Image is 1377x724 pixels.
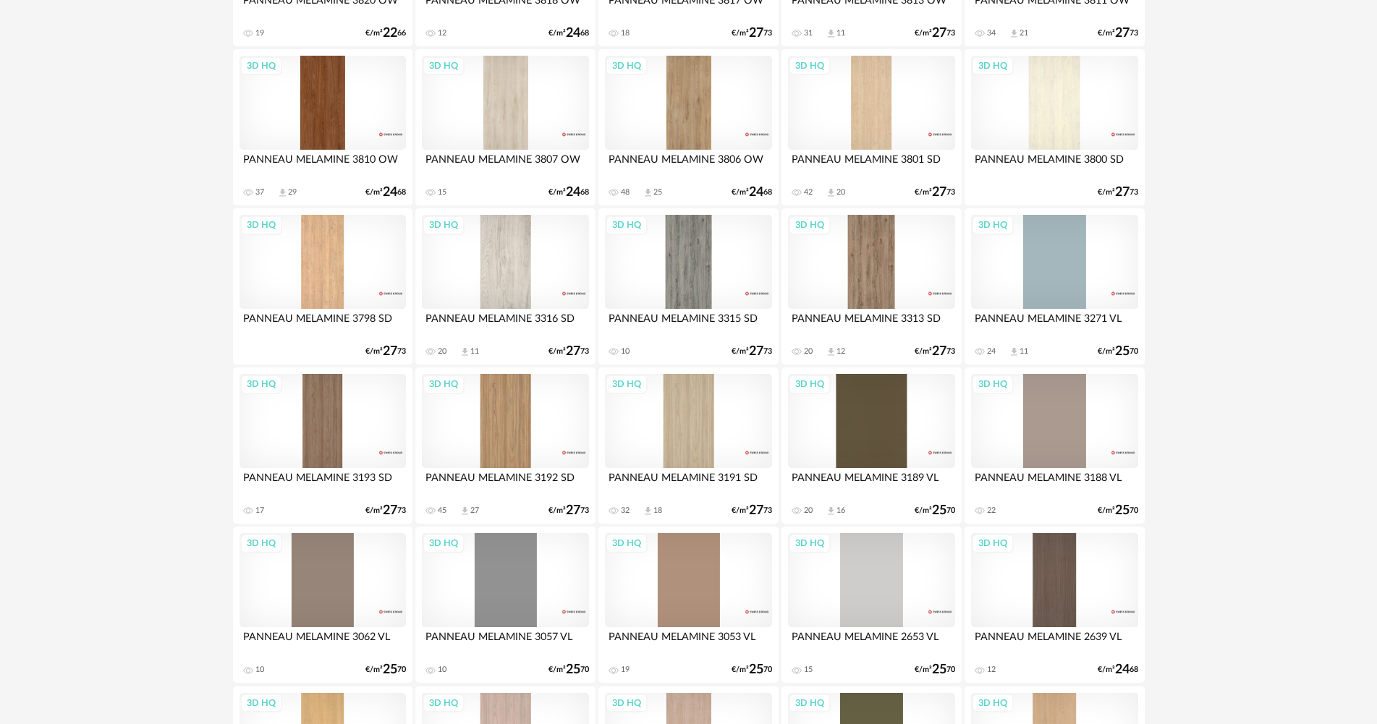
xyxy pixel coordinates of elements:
[598,208,778,365] a: 3D HQ PANNEAU MELAMINE 3315 SD 10 €/m²2773
[598,367,778,524] a: 3D HQ PANNEAU MELAMINE 3191 SD 32 Download icon 18 €/m²2773
[606,375,648,393] div: 3D HQ
[987,346,996,357] div: 24
[438,506,446,516] div: 45
[621,346,630,357] div: 10
[789,375,831,393] div: 3D HQ
[932,506,946,516] span: 25
[915,28,955,38] div: €/m² 73
[606,216,648,234] div: 3D HQ
[789,56,831,75] div: 3D HQ
[836,506,845,516] div: 16
[423,216,465,234] div: 3D HQ
[438,28,446,38] div: 12
[1115,506,1130,516] span: 25
[1098,665,1138,675] div: €/m² 68
[548,665,589,675] div: €/m² 70
[605,309,771,338] div: PANNEAU MELAMINE 3315 SD
[789,216,831,234] div: 3D HQ
[365,187,406,197] div: €/m² 68
[653,187,662,197] div: 25
[1115,187,1130,197] span: 27
[566,506,580,516] span: 27
[470,346,479,357] div: 11
[826,346,836,357] span: Download icon
[423,56,465,75] div: 3D HQ
[365,28,406,38] div: €/m² 66
[932,28,946,38] span: 27
[240,56,282,75] div: 3D HQ
[423,375,465,393] div: 3D HQ
[415,208,595,365] a: 3D HQ PANNEAU MELAMINE 3316 SD 20 Download icon 11 €/m²2773
[749,28,763,38] span: 27
[598,527,778,683] a: 3D HQ PANNEAU MELAMINE 3053 VL 19 €/m²2570
[971,309,1137,338] div: PANNEAU MELAMINE 3271 VL
[422,627,588,656] div: PANNEAU MELAMINE 3057 VL
[1009,346,1020,357] span: Download icon
[972,694,1014,712] div: 3D HQ
[240,468,406,497] div: PANNEAU MELAMINE 3193 SD
[1098,506,1138,516] div: €/m² 70
[1009,28,1020,39] span: Download icon
[749,187,763,197] span: 24
[438,346,446,357] div: 20
[548,187,589,197] div: €/m² 68
[972,216,1014,234] div: 3D HQ
[971,627,1137,656] div: PANNEAU MELAMINE 2639 VL
[826,506,836,516] span: Download icon
[915,506,955,516] div: €/m² 70
[788,468,954,497] div: PANNEAU MELAMINE 3189 VL
[732,187,772,197] div: €/m² 68
[423,534,465,553] div: 3D HQ
[365,665,406,675] div: €/m² 70
[826,187,836,198] span: Download icon
[788,627,954,656] div: PANNEAU MELAMINE 2653 VL
[240,216,282,234] div: 3D HQ
[415,367,595,524] a: 3D HQ PANNEAU MELAMINE 3192 SD 45 Download icon 27 €/m²2773
[987,665,996,675] div: 12
[932,665,946,675] span: 25
[365,346,406,357] div: €/m² 73
[470,506,479,516] div: 27
[365,506,406,516] div: €/m² 73
[459,346,470,357] span: Download icon
[804,665,813,675] div: 15
[932,187,946,197] span: 27
[422,468,588,497] div: PANNEAU MELAMINE 3192 SD
[932,346,946,357] span: 27
[383,506,397,516] span: 27
[749,665,763,675] span: 25
[804,187,813,197] div: 42
[826,28,836,39] span: Download icon
[781,367,961,524] a: 3D HQ PANNEAU MELAMINE 3189 VL 20 Download icon 16 €/m²2570
[566,665,580,675] span: 25
[422,309,588,338] div: PANNEAU MELAMINE 3316 SD
[1115,665,1130,675] span: 24
[732,28,772,38] div: €/m² 73
[438,187,446,197] div: 15
[653,506,662,516] div: 18
[240,375,282,393] div: 3D HQ
[1115,346,1130,357] span: 25
[1098,346,1138,357] div: €/m² 70
[749,506,763,516] span: 27
[781,527,961,683] a: 3D HQ PANNEAU MELAMINE 2653 VL 15 €/m²2570
[240,694,282,712] div: 3D HQ
[915,346,955,357] div: €/m² 73
[240,627,406,656] div: PANNEAU MELAMINE 3062 VL
[915,665,955,675] div: €/m² 70
[459,506,470,516] span: Download icon
[804,506,813,516] div: 20
[971,150,1137,179] div: PANNEAU MELAMINE 3800 SD
[732,506,772,516] div: €/m² 73
[383,28,397,38] span: 22
[605,150,771,179] div: PANNEAU MELAMINE 3806 OW
[781,208,961,365] a: 3D HQ PANNEAU MELAMINE 3313 SD 20 Download icon 12 €/m²2773
[621,665,630,675] div: 19
[438,665,446,675] div: 10
[606,534,648,553] div: 3D HQ
[383,346,397,357] span: 27
[621,187,630,197] div: 48
[915,187,955,197] div: €/m² 73
[643,187,653,198] span: Download icon
[422,150,588,179] div: PANNEAU MELAMINE 3807 OW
